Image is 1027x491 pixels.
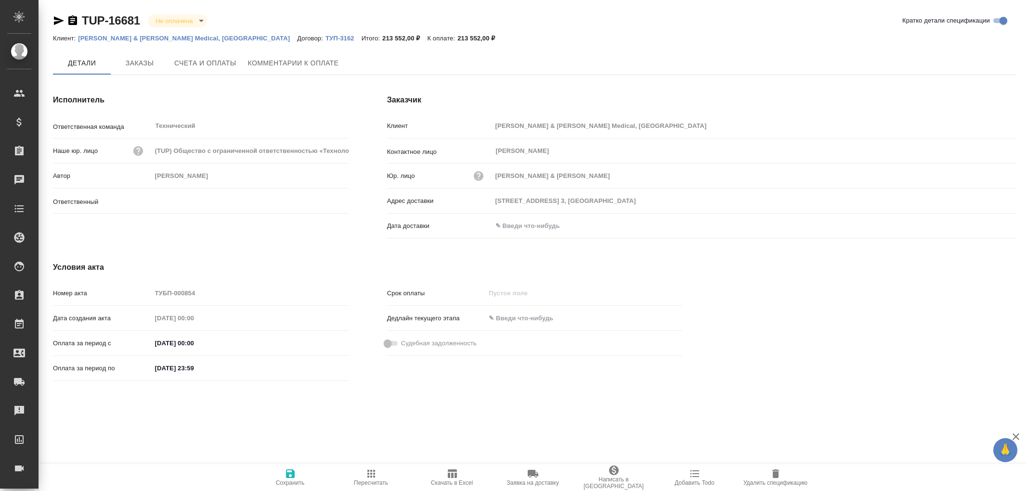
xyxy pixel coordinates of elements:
span: Кратко детали спецификации [902,16,990,25]
p: Ответственный [53,197,152,207]
p: Дата доставки [387,221,492,231]
span: 🙏 [997,440,1014,460]
a: [PERSON_NAME] & [PERSON_NAME] Medical, [GEOGRAPHIC_DATA] [78,34,297,42]
p: Клиент: [53,35,78,42]
span: Комментарии к оплате [248,57,339,69]
p: Ответственная команда [53,122,152,132]
span: Судебная задолженность [401,339,477,348]
input: Пустое поле [152,311,236,325]
p: Оплата за период с [53,339,152,348]
input: Пустое поле [485,286,570,300]
div: Не оплачена [148,14,207,27]
p: Оплата за период по [53,364,152,373]
input: ✎ Введи что-нибудь [152,336,236,350]
p: Дедлайн текущего этапа [387,314,486,323]
h4: Условия акта [53,262,682,273]
button: Скопировать ссылку [67,15,78,26]
p: Адрес доставки [387,196,492,206]
button: 🙏 [993,438,1017,462]
p: Юр. лицо [387,171,415,181]
p: Срок оплаты [387,289,486,298]
input: ✎ Введи что-нибудь [152,361,236,375]
button: Скопировать ссылку для ЯМессенджера [53,15,65,26]
p: Договор: [297,35,325,42]
input: Пустое поле [492,119,1016,133]
input: Пустое поле [492,169,1016,183]
h4: Исполнитель [53,94,349,106]
p: 213 552,00 ₽ [457,35,502,42]
button: Open [343,200,345,202]
p: Автор [53,171,152,181]
input: Пустое поле [152,286,349,300]
p: Номер акта [53,289,152,298]
input: ✎ Введи что-нибудь [492,219,576,233]
input: ✎ Введи что-нибудь [485,311,570,325]
input: Пустое поле [492,194,1016,208]
span: Счета и оплаты [174,57,236,69]
a: TUP-16681 [82,14,140,27]
span: Заказы [117,57,163,69]
h4: Заказчик [387,94,1016,106]
p: 213 552,00 ₽ [382,35,427,42]
p: [PERSON_NAME] & [PERSON_NAME] Medical, [GEOGRAPHIC_DATA] [78,35,297,42]
p: К оплате: [427,35,457,42]
a: ТУП-3162 [325,34,362,42]
p: Дата создания акта [53,314,152,323]
p: Контактное лицо [387,147,492,157]
button: Не оплачена [153,17,195,25]
p: Клиент [387,121,492,131]
p: Наше юр. лицо [53,146,98,156]
p: Итого: [362,35,382,42]
input: Пустое поле [152,144,349,158]
p: ТУП-3162 [325,35,362,42]
span: Детали [59,57,105,69]
input: Пустое поле [152,169,349,183]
